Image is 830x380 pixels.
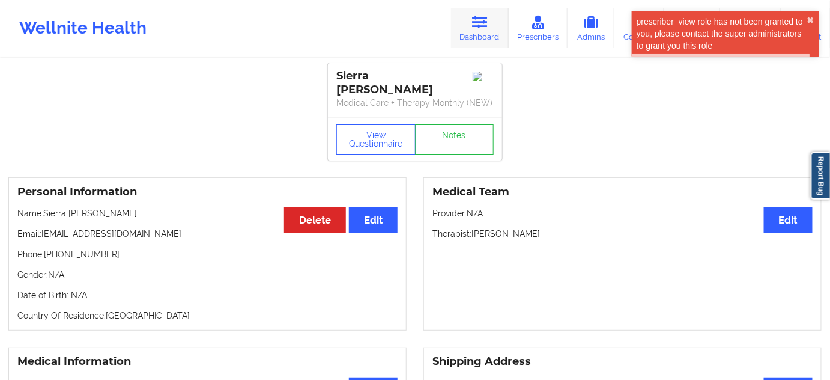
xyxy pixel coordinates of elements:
[451,8,509,48] a: Dashboard
[432,228,813,240] p: Therapist: [PERSON_NAME]
[17,310,398,322] p: Country Of Residence: [GEOGRAPHIC_DATA]
[349,207,398,233] button: Edit
[764,207,813,233] button: Edit
[284,207,346,233] button: Delete
[17,269,398,281] p: Gender: N/A
[17,355,398,369] h3: Medical Information
[432,207,813,219] p: Provider: N/A
[509,8,568,48] a: Prescribers
[807,16,814,25] button: close
[637,16,807,52] div: prescriber_view role has not been granted to you, please contact the super administrators to gran...
[336,69,494,97] div: Sierra [PERSON_NAME]
[17,228,398,240] p: Email: [EMAIL_ADDRESS][DOMAIN_NAME]
[17,248,398,260] p: Phone: [PHONE_NUMBER]
[336,124,416,155] button: View Questionnaire
[473,72,494,81] img: Image%2Fplaceholer-image.png
[811,152,830,200] a: Report Bug
[614,8,664,48] a: Coaches
[432,185,813,199] h3: Medical Team
[432,355,813,369] h3: Shipping Address
[17,185,398,199] h3: Personal Information
[336,97,494,109] p: Medical Care + Therapy Monthly (NEW)
[415,124,494,155] a: Notes
[17,207,398,219] p: Name: Sierra [PERSON_NAME]
[17,289,398,301] p: Date of Birth: N/A
[568,8,614,48] a: Admins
